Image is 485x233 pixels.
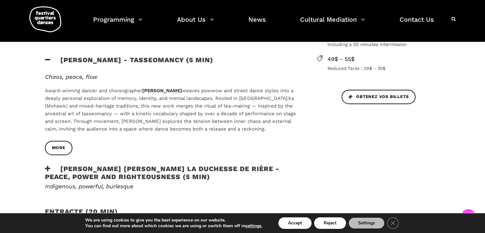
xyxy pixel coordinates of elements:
[278,217,312,229] button: Accept
[300,14,365,33] a: Cultural Mediation
[45,56,213,72] h3: [PERSON_NAME] - Tasseomancy (5 min)
[45,73,97,80] em: Chaos, peace, flow
[93,14,143,33] a: Programming
[45,165,296,181] h3: [PERSON_NAME] [PERSON_NAME] la Duchesse de Rière - Peace, Power and Righteousness (5 min)
[45,183,133,190] em: Indigenous, powerful, burlesque
[314,217,346,229] button: Reject
[327,55,440,64] span: 49$ - 55$
[327,41,440,48] span: Including a 20 minutes intermission
[177,14,214,33] a: About Us
[349,94,408,100] span: Obtenez vos billets
[85,223,262,229] p: You can find out more about which cookies we are using or switch them off in .
[400,14,434,33] a: Contact Us
[29,6,61,32] img: logo-fqd-med
[245,223,261,229] button: settings
[387,217,399,229] button: Close GDPR Cookie Banner
[45,141,72,155] a: more
[342,90,415,104] a: Obtenez vos billets
[45,88,296,132] span: Award-winning dancer and choreographer weaves powwow and street dance styles into a deeply person...
[327,65,440,72] span: Reduced fares : 29$ - 35$
[45,207,118,223] h2: Entracte (20 min)
[248,14,266,33] a: News
[85,217,262,223] p: We are using cookies to give you the best experience on our website.
[142,88,182,94] strong: [PERSON_NAME]
[52,145,65,151] span: more
[349,217,385,229] button: Settings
